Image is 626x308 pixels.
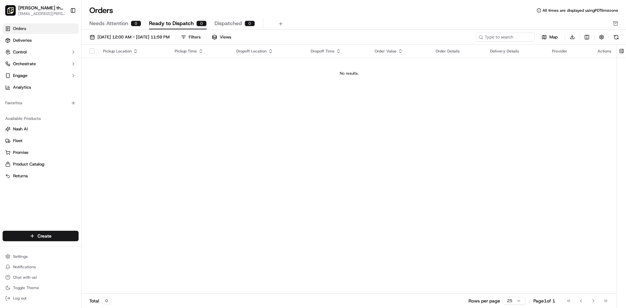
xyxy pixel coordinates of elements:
[17,42,117,49] input: Got a question? Start typing here...
[37,233,52,239] span: Create
[131,21,141,26] div: 0
[245,21,255,26] div: 0
[13,264,36,270] span: Notifications
[65,110,79,115] span: Pylon
[3,136,79,146] button: Fleet
[55,95,60,100] div: 💻
[552,49,587,54] div: Provider
[178,33,203,42] button: Filters
[7,62,18,74] img: 1736555255976-a54dd68f-1ca7-489b-9aae-adbdc363a1c4
[89,20,128,27] span: Needs Attention
[3,283,79,292] button: Toggle Theme
[5,161,76,167] a: Product Catalog
[220,34,231,40] span: Views
[62,95,105,101] span: API Documentation
[13,73,27,79] span: Engage
[13,49,27,55] span: Control
[3,59,79,69] button: Orchestrate
[5,5,16,16] img: Nick the Greek (Santa Barbara)
[87,33,172,42] button: [DATE] 12:00 AM - [DATE] 11:59 PM
[13,296,26,301] span: Log out
[13,61,36,67] span: Orchestrate
[3,273,79,282] button: Chat with us!
[209,33,234,42] button: Views
[149,20,194,27] span: Ready to Dispatch
[13,37,32,43] span: Deliveries
[13,150,28,155] span: Promise
[612,33,621,42] button: Refresh
[13,254,28,259] span: Settings
[22,69,82,74] div: We're available if you need us!
[13,285,39,290] span: Toggle Theme
[22,62,107,69] div: Start new chat
[3,3,67,18] button: Nick the Greek (Santa Barbara)[PERSON_NAME] the Greek ([GEOGRAPHIC_DATA][PERSON_NAME])[EMAIL_ADDR...
[215,20,242,27] span: Dispatched
[533,298,555,304] div: Page 1 of 1
[3,82,79,93] a: Analytics
[18,11,65,16] button: [EMAIL_ADDRESS][PERSON_NAME][DOMAIN_NAME]
[46,110,79,115] a: Powered byPylon
[3,171,79,181] button: Returns
[436,49,480,54] div: Order Details
[89,5,113,16] h1: Orders
[103,49,164,54] div: Pickup Location
[3,70,79,81] button: Engage
[13,173,28,179] span: Returns
[3,35,79,46] a: Deliveries
[3,147,79,158] button: Promise
[7,26,119,37] p: Welcome 👋
[189,34,201,40] div: Filters
[7,95,12,100] div: 📗
[89,297,112,304] div: Total
[13,126,28,132] span: Nash AI
[7,7,20,20] img: Nash
[476,33,535,42] input: Type to search
[84,71,614,76] div: No results.
[543,8,618,13] span: All times are displayed using PDT timezone
[3,23,79,34] a: Orders
[3,47,79,57] button: Control
[3,262,79,271] button: Notifications
[13,138,22,144] span: Fleet
[3,159,79,169] button: Product Catalog
[5,150,76,155] a: Promise
[5,126,76,132] a: Nash AI
[490,49,542,54] div: Delivery Details
[3,98,79,108] div: Favorites
[3,113,79,124] div: Available Products
[13,26,26,32] span: Orders
[111,64,119,72] button: Start new chat
[469,298,500,304] p: Rows per page
[537,33,562,41] button: Map
[52,92,107,104] a: 💻API Documentation
[13,161,44,167] span: Product Catalog
[3,124,79,134] button: Nash AI
[549,34,558,40] span: Map
[18,5,65,11] button: [PERSON_NAME] the Greek ([GEOGRAPHIC_DATA][PERSON_NAME])
[13,84,31,90] span: Analytics
[13,275,37,280] span: Chat with us!
[236,49,300,54] div: Dropoff Location
[3,231,79,241] button: Create
[311,49,364,54] div: Dropoff Time
[5,138,76,144] a: Fleet
[598,49,611,54] div: Actions
[3,252,79,261] button: Settings
[102,297,112,304] div: 0
[175,49,226,54] div: Pickup Time
[375,49,425,54] div: Order Value
[3,294,79,303] button: Log out
[5,173,76,179] a: Returns
[196,21,207,26] div: 0
[13,95,50,101] span: Knowledge Base
[97,34,170,40] span: [DATE] 12:00 AM - [DATE] 11:59 PM
[4,92,52,104] a: 📗Knowledge Base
